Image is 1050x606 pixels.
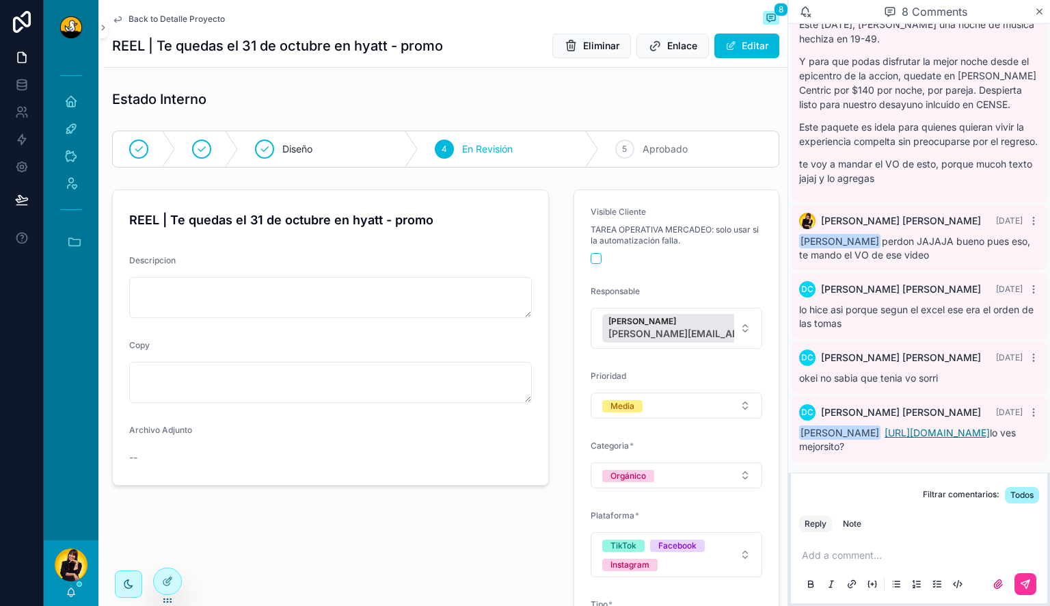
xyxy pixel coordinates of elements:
[112,36,443,55] h1: REEL | Te quedas el 31 de octubre en hyatt - promo
[129,425,192,435] span: Archivo Adjunto
[650,538,705,552] button: Unselect FACEBOOK
[996,284,1023,294] span: [DATE]
[462,142,513,156] span: En Revisión
[129,340,150,350] span: Copy
[591,532,762,577] button: Select Button
[1005,487,1039,503] button: Todos
[112,14,225,25] a: Back to Detalle Proyecto
[799,372,938,384] span: okei no sabia que tenia vo sorri
[591,224,762,246] span: TAREA OPERATIVA MERCADEO: solo usar si la automatización falla.
[622,144,627,155] span: 5
[843,518,861,529] div: Note
[129,211,532,229] h4: REEL | Te quedas el 31 de octubre en hyatt - promo
[591,510,634,521] span: Plataforma
[799,54,1039,111] p: Y para que podas disfrutar la mejor noche desde el epicentro de la accion, quedate en [PERSON_NAM...
[658,540,697,552] div: Facebook
[591,286,640,296] span: Responsable
[996,215,1023,226] span: [DATE]
[902,3,967,20] span: 8 Comments
[799,425,880,440] span: [PERSON_NAME]
[763,11,779,27] button: 8
[643,142,688,156] span: Aprobado
[923,489,999,503] span: Filtrar comentarios:
[591,371,626,381] span: Prioridad
[801,284,813,295] span: DC
[60,16,82,38] img: App logo
[591,207,646,217] span: Visible Cliente
[799,120,1039,148] p: Este paquete es idela para quienes quieran vivir la experiencia compelta sin preocuparse por el r...
[583,39,619,53] span: Eliminar
[610,470,646,482] div: Orgánico
[667,39,697,53] span: Enlace
[801,352,813,363] span: DC
[821,282,981,296] span: [PERSON_NAME] [PERSON_NAME]
[996,352,1023,363] span: [DATE]
[602,314,847,343] button: Unselect 7
[112,90,206,109] h1: Estado Interno
[996,407,1023,417] span: [DATE]
[608,327,827,341] span: [PERSON_NAME][EMAIL_ADDRESS][PERSON_NAME][DOMAIN_NAME]
[799,427,1016,452] span: lo ves mejorsito?
[282,142,312,156] span: Diseño
[821,214,981,228] span: [PERSON_NAME] [PERSON_NAME]
[610,540,636,552] div: TikTok
[610,559,649,571] div: Instagram
[774,3,788,16] span: 8
[602,538,645,552] button: Unselect TIK_TOK
[821,406,981,419] span: [PERSON_NAME] [PERSON_NAME]
[885,427,990,438] a: [URL][DOMAIN_NAME]
[602,469,654,482] button: Unselect ORGANICO
[799,17,1039,46] p: Este [DATE], [PERSON_NAME] una noche de musica hechiza en 19-49.
[636,34,709,58] button: Enlace
[837,516,867,532] button: Note
[799,157,1039,185] p: te voy a mandar el VO de esto, porque mucoh texto jajaj y lo agregas
[591,462,762,488] button: Select Button
[799,235,1030,261] span: perdon JAJAJA bueno pues eso, te mando el VO de ese video
[44,55,98,280] div: scrollable content
[591,308,762,349] button: Select Button
[602,557,658,571] button: Unselect INSTAGRAM
[821,351,981,365] span: [PERSON_NAME] [PERSON_NAME]
[714,34,779,58] button: Editar
[799,516,832,532] button: Reply
[799,234,880,248] span: [PERSON_NAME]
[129,255,176,265] span: Descripcion
[129,451,137,464] span: --
[442,144,447,155] span: 4
[608,316,827,327] span: [PERSON_NAME]
[552,34,631,58] button: Eliminar
[129,14,225,25] span: Back to Detalle Proyecto
[801,407,813,418] span: DC
[591,393,762,419] button: Select Button
[799,304,1034,329] span: lo hice asi porque segun el excel ese era el orden de las tomas
[610,400,634,412] div: Media
[591,440,629,451] span: Categoria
